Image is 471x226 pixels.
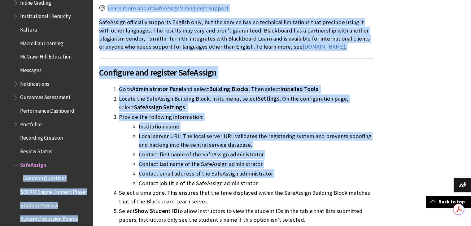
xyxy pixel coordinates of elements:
span: SafeAssign [20,160,46,168]
li: Provide the following information: [119,113,373,188]
li: Institution name [139,122,373,131]
span: Building Blocks [209,85,249,93]
span: System Discussion Boards [20,214,78,222]
li: Select to allow instructors to view the student IDs in the table that lists submitted papers. Ins... [119,207,373,224]
span: Outcomes Assessment [20,92,71,101]
span: Installed Tools [280,85,318,93]
span: Administrator Panel [132,85,183,93]
span: SafeAssign Settings [134,104,185,111]
span: Student Preview [20,200,58,209]
a: Back to top [426,196,471,207]
span: McGraw-Hill Education [20,52,72,60]
span: Macmillan Learning [20,38,63,46]
span: Messages [20,65,41,73]
li: Contact last name of the SafeAssign administrator [139,160,373,168]
span: Portfolios [20,119,42,128]
span: Settings [258,95,280,102]
span: Recording Creation [20,133,63,141]
li: Go to and select . Then select . [119,85,373,93]
span: SCORM Engine Content Player [20,187,87,195]
span: Institutional Hierarchy [20,11,71,20]
li: Contact first name of the SafeAssign administrator [139,150,373,159]
li: Select a time zone. This ensures that the time displayed within the SafeAssign Building Block mat... [119,189,373,206]
a: Learn more about SafeAssign's language support [107,5,229,12]
p: SafeAssign officially supports English only, but the service has no technical limitations that pr... [99,18,373,51]
a: [DOMAIN_NAME] [303,43,345,50]
li: Contact email address of the SafeAssign administrator [139,169,373,178]
li: Locate the SafeAssign Building Block. In its menu, select . On the configuration page, select . [119,94,373,112]
span: Review Status [20,146,52,154]
span: Notifications [20,79,49,87]
span: Show Student ID [135,207,177,215]
li: Local server URL: The local server URL validates the registering system and prevents spoofing and... [139,132,373,149]
li: Contact job title of the SafeAssign administrator [139,179,373,188]
span: Kaltura [20,24,37,33]
span: Performance Dashboard [20,106,74,114]
span: Configure and register SafeAssign [99,66,373,79]
span: Common Questions [23,173,67,182]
